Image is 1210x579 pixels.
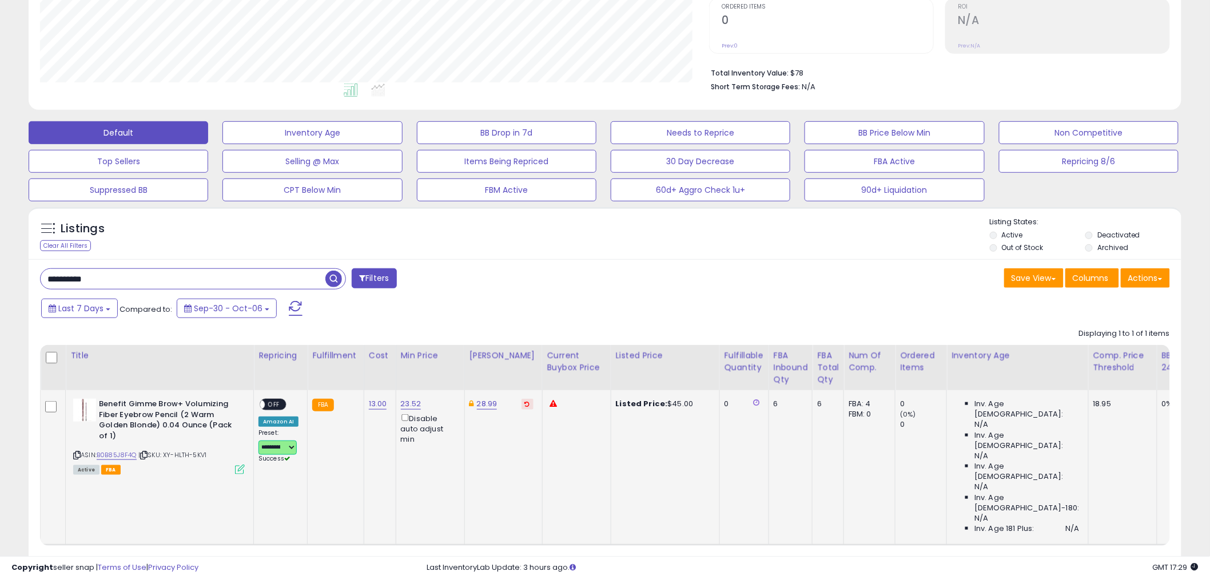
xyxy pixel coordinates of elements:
div: 6 [817,399,835,409]
a: Terms of Use [98,562,146,573]
button: 90d+ Liquidation [805,179,984,201]
b: Benefit Gimme Brow+ Volumizing Fiber Eyebrow Pencil (2 Warm Golden Blonde) 0.04 Ounce (Pack of 1) [99,399,238,444]
button: Items Being Repriced [417,150,596,173]
button: Suppressed BB [29,179,208,201]
span: Last 7 Days [58,303,104,314]
label: Archived [1097,243,1128,252]
span: ROI [958,4,1169,10]
span: | SKU: XY-HLTH-5KV1 [138,450,206,459]
div: Last InventoryLab Update: 3 hours ago. [427,562,1199,573]
span: Inv. Age [DEMOGRAPHIC_DATA]: [974,399,1079,419]
div: 0 [900,399,946,409]
strong: Copyright [11,562,53,573]
button: Columns [1065,268,1119,288]
label: Active [1002,230,1023,240]
b: Listed Price: [616,398,668,409]
span: OFF [265,400,283,410]
span: N/A [974,482,988,492]
div: Fulfillment [312,350,359,362]
h5: Listings [61,221,105,237]
h2: 0 [722,14,933,29]
div: 0 [725,399,760,409]
div: FBA inbound Qty [774,350,808,386]
button: Sep-30 - Oct-06 [177,299,277,318]
div: 0 [900,419,946,430]
button: Default [29,121,208,144]
li: $78 [711,65,1161,79]
div: Title [70,350,249,362]
div: 18.95 [1093,399,1148,409]
a: Privacy Policy [148,562,198,573]
button: FBM Active [417,179,596,201]
small: (0%) [900,410,916,419]
button: Inventory Age [222,121,402,144]
div: Displaying 1 to 1 of 1 items [1079,328,1170,339]
button: Actions [1121,268,1170,288]
span: 2025-10-14 17:29 GMT [1153,562,1199,573]
button: 60d+ Aggro Check 1u+ [611,179,790,201]
button: Needs to Reprice [611,121,790,144]
small: Prev: 0 [722,42,738,49]
span: Columns [1073,272,1109,284]
b: Short Term Storage Fees: [711,82,800,92]
button: Non Competitive [999,121,1179,144]
label: Out of Stock [1002,243,1044,252]
span: Compared to: [120,304,172,315]
div: $45.00 [616,399,711,409]
span: Ordered Items [722,4,933,10]
div: Cost [369,350,391,362]
div: [PERSON_NAME] [469,350,538,362]
div: Repricing [258,350,302,362]
i: Revert to store-level Dynamic Max Price [525,401,530,407]
h2: N/A [958,14,1169,29]
b: Total Inventory Value: [711,68,789,78]
label: Deactivated [1097,230,1140,240]
div: Amazon AI [258,417,298,427]
span: N/A [974,513,988,524]
span: N/A [974,419,988,430]
div: BB Share 24h. [1162,350,1204,374]
span: Inv. Age [DEMOGRAPHIC_DATA]-180: [974,493,1079,513]
img: 31TgCVdyS0L._SL40_.jpg [73,399,96,422]
div: Comp. Price Threshold [1093,350,1152,374]
button: BB Drop in 7d [417,121,596,144]
button: Repricing 8/6 [999,150,1179,173]
div: FBA Total Qty [817,350,839,386]
span: Success [258,454,290,463]
div: Min Price [401,350,460,362]
div: Fulfillable Quantity [725,350,764,374]
a: 28.99 [477,398,497,410]
button: FBA Active [805,150,984,173]
button: Filters [352,268,396,288]
button: Selling @ Max [222,150,402,173]
span: All listings currently available for purchase on Amazon [73,465,99,475]
span: N/A [802,81,815,92]
i: This overrides the store level Dynamic Max Price for this listing [469,400,474,407]
span: Inv. Age [DEMOGRAPHIC_DATA]: [974,461,1079,482]
button: Top Sellers [29,150,208,173]
div: Preset: [258,429,298,463]
p: Listing States: [990,217,1181,228]
div: Current Buybox Price [547,350,606,374]
div: 0% [1162,399,1200,409]
span: N/A [1065,524,1079,534]
div: ASIN: [73,399,245,473]
div: Disable auto adjust min [401,412,456,445]
span: Sep-30 - Oct-06 [194,303,262,314]
div: Listed Price [616,350,715,362]
span: FBA [101,465,121,475]
button: BB Price Below Min [805,121,984,144]
div: Inventory Age [952,350,1083,362]
a: 23.52 [401,398,421,410]
span: Inv. Age [DEMOGRAPHIC_DATA]: [974,430,1079,451]
div: 6 [774,399,804,409]
button: Last 7 Days [41,299,118,318]
a: B0B85J8F4Q [97,450,137,460]
div: Ordered Items [900,350,942,374]
button: 30 Day Decrease [611,150,790,173]
span: N/A [974,451,988,461]
div: Num of Comp. [849,350,890,374]
button: CPT Below Min [222,179,402,201]
a: 13.00 [369,398,387,410]
div: seller snap | | [11,562,198,573]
